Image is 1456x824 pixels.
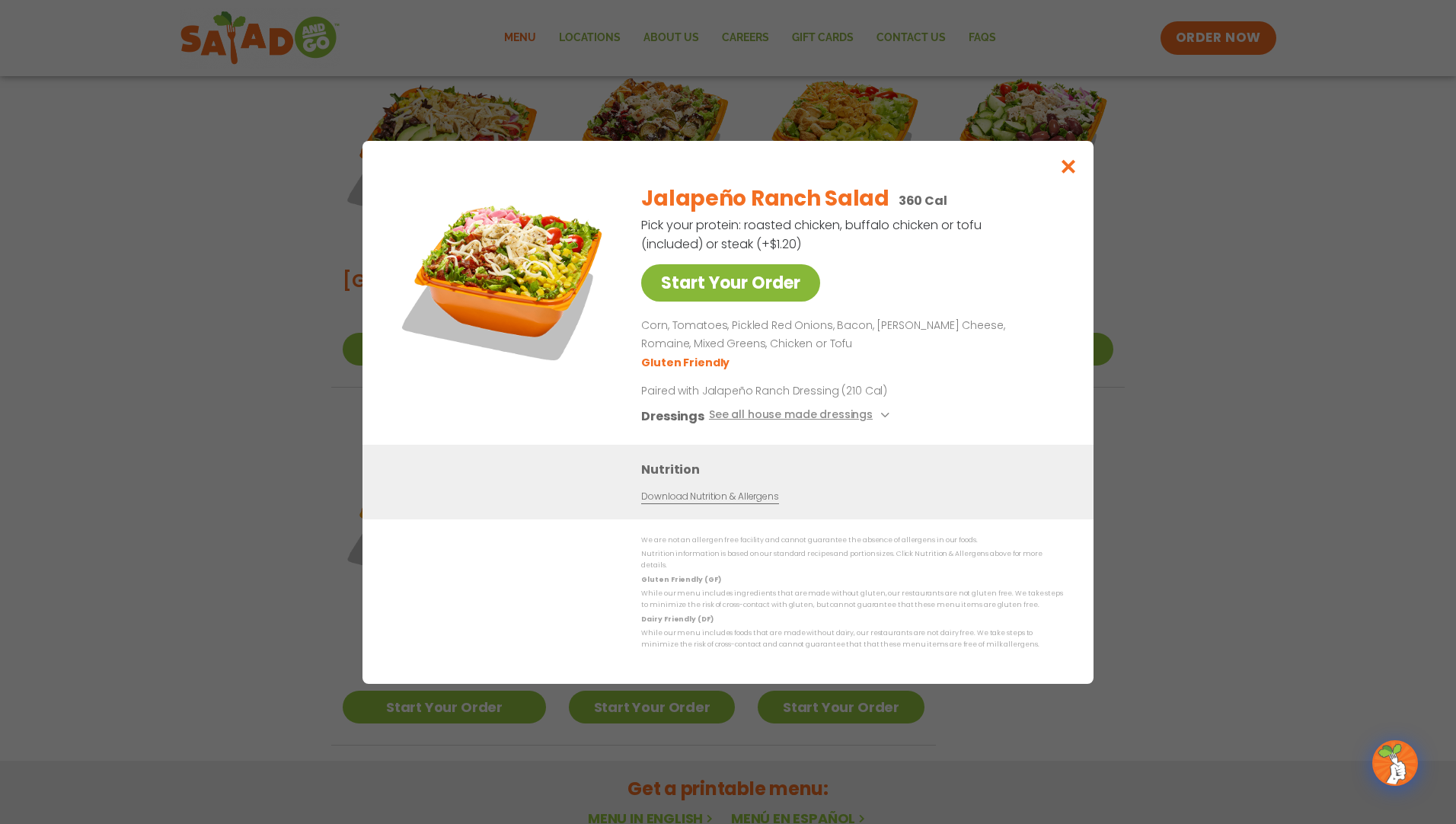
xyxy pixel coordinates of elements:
button: Close modal [1044,141,1094,192]
p: Pick your protein: roasted chicken, buffalo chicken or tofu (included) or steak (+$1.20) [641,216,984,254]
p: While our menu includes ingredients that are made without gluten, our restaurants are not gluten ... [641,588,1063,612]
img: wpChatIcon [1374,742,1416,784]
p: 360 Cal [899,191,947,210]
p: Corn, Tomatoes, Pickled Red Onions, Bacon, [PERSON_NAME] Cheese, Romaine, Mixed Greens, Chicken o... [641,317,1057,353]
img: Featured product photo for Jalapeño Ranch Salad [397,171,610,385]
h2: Jalapeño Ranch Salad [641,183,889,215]
button: See all house made dressings [709,406,894,425]
p: While our menu includes foods that are made without dairy, our restaurants are not dairy free. We... [641,628,1063,651]
a: Download Nutrition & Allergens [641,489,778,503]
h3: Nutrition [641,459,1071,478]
p: We are not an allergen free facility and cannot guarantee the absence of allergens in our foods. [641,535,1063,546]
h3: Dressings [641,406,704,425]
li: Gluten Friendly [641,354,732,370]
strong: Dairy Friendly (DF) [641,614,713,623]
strong: Gluten Friendly (GF) [641,574,720,583]
a: Start Your Order [641,264,820,302]
p: Nutrition information is based on our standard recipes and portion sizes. Click Nutrition & Aller... [641,548,1063,572]
p: Paired with Jalapeño Ranch Dressing (210 Cal) [641,382,923,398]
